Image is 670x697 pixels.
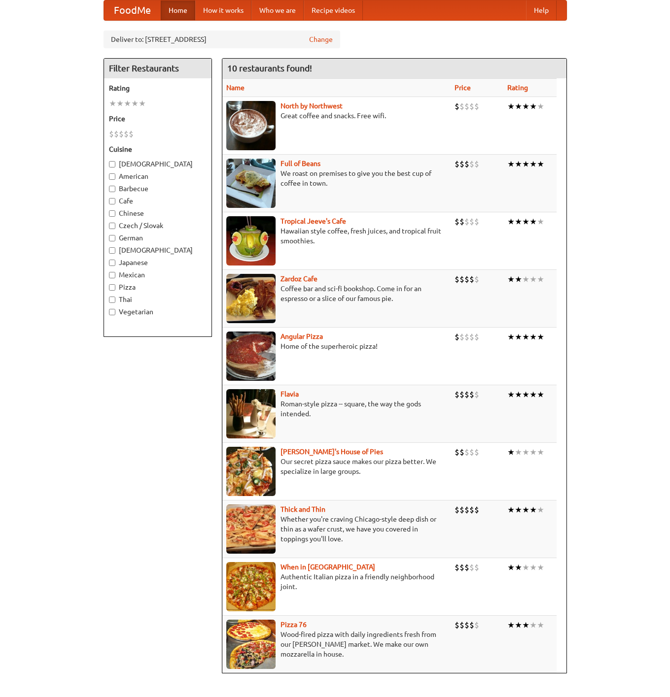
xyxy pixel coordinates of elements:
li: ★ [507,274,515,285]
li: ★ [507,101,515,112]
p: Roman-style pizza -- square, the way the gods intended. [226,399,447,419]
b: Thick and Thin [281,505,325,513]
li: ★ [515,101,522,112]
p: We roast on premises to give you the best cup of coffee in town. [226,168,447,188]
li: ★ [522,216,529,227]
div: Deliver to: [STREET_ADDRESS] [104,31,340,48]
li: ★ [529,504,537,515]
li: ★ [515,216,522,227]
li: $ [455,216,459,227]
li: ★ [522,159,529,169]
label: German [109,233,207,243]
input: Vegetarian [109,309,115,315]
ng-pluralize: 10 restaurants found! [227,64,312,73]
label: Mexican [109,270,207,280]
input: [DEMOGRAPHIC_DATA] [109,247,115,254]
label: American [109,171,207,181]
li: $ [469,389,474,400]
li: $ [455,504,459,515]
li: $ [464,389,469,400]
li: ★ [131,98,139,109]
input: Mexican [109,272,115,278]
a: Zardoz Cafe [281,275,317,283]
li: ★ [515,504,522,515]
a: North by Northwest [281,102,343,110]
li: $ [469,159,474,169]
li: ★ [507,562,515,573]
li: $ [474,332,479,342]
li: $ [469,101,474,112]
li: ★ [529,332,537,342]
li: $ [455,101,459,112]
input: Thai [109,297,115,303]
li: $ [464,620,469,631]
li: $ [474,101,479,112]
input: Chinese [109,210,115,217]
label: Cafe [109,196,207,206]
li: ★ [139,98,146,109]
li: ★ [515,562,522,573]
input: Cafe [109,198,115,204]
li: ★ [522,447,529,458]
a: Change [309,34,333,44]
li: $ [474,562,479,573]
li: $ [459,159,464,169]
li: ★ [507,216,515,227]
li: $ [464,332,469,342]
li: ★ [507,504,515,515]
li: ★ [529,159,537,169]
b: Angular Pizza [281,332,323,340]
label: [DEMOGRAPHIC_DATA] [109,159,207,169]
img: jeeves.jpg [226,216,276,266]
li: $ [469,620,474,631]
input: Japanese [109,260,115,266]
li: $ [474,274,479,285]
li: $ [469,447,474,458]
input: Czech / Slovak [109,223,115,229]
li: $ [455,274,459,285]
b: Pizza 76 [281,621,307,629]
img: angular.jpg [226,332,276,381]
li: $ [455,332,459,342]
li: $ [474,504,479,515]
p: Coffee bar and sci-fi bookshop. Come in for an espresso or a slice of our famous pie. [226,284,447,303]
li: ★ [116,98,124,109]
p: Our secret pizza sauce makes our pizza better. We specialize in large groups. [226,457,447,476]
img: luigis.jpg [226,447,276,496]
li: $ [474,389,479,400]
label: Chinese [109,208,207,218]
li: ★ [529,216,537,227]
li: $ [455,447,459,458]
li: ★ [537,562,544,573]
li: $ [455,389,459,400]
li: $ [464,101,469,112]
li: $ [459,216,464,227]
li: $ [114,129,119,139]
li: ★ [515,159,522,169]
h4: Filter Restaurants [104,59,212,78]
li: ★ [522,274,529,285]
h5: Price [109,114,207,124]
a: Full of Beans [281,160,320,167]
li: $ [464,562,469,573]
li: $ [474,159,479,169]
li: $ [469,216,474,227]
p: Home of the superheroic pizza! [226,341,447,351]
li: $ [459,504,464,515]
h5: Rating [109,83,207,93]
a: When in [GEOGRAPHIC_DATA] [281,563,375,571]
li: $ [459,620,464,631]
label: Czech / Slovak [109,221,207,231]
li: ★ [507,389,515,400]
li: ★ [537,216,544,227]
li: ★ [522,504,529,515]
a: How it works [195,0,251,20]
p: Wood-fired pizza with daily ingredients fresh from our [PERSON_NAME] market. We make our own mozz... [226,630,447,659]
li: $ [469,562,474,573]
li: ★ [522,620,529,631]
h5: Cuisine [109,144,207,154]
a: Flavia [281,390,299,398]
li: ★ [515,332,522,342]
